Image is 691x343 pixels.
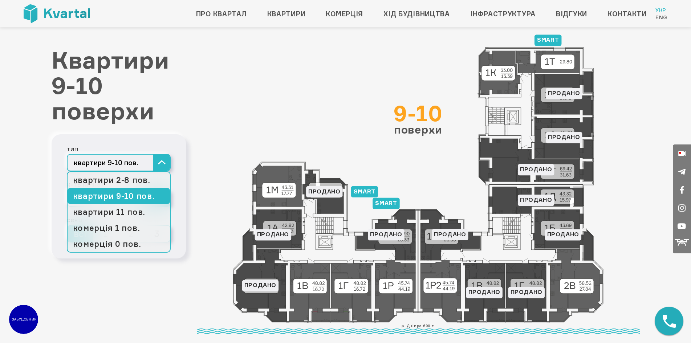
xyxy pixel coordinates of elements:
a: комерція 1 пов. [68,220,170,236]
img: Kvartal [24,4,90,23]
h1: Квартири 9-10 поверхи [52,47,186,123]
text: ЗАБУДОВНИК [12,317,37,321]
div: тип [67,143,171,154]
a: квартири 9-10 пов. [68,188,170,204]
div: поверхи [394,102,443,135]
a: Про квартал [196,8,247,20]
a: ЗАБУДОВНИК [9,305,38,334]
div: р. Дніпро 600 м [197,323,640,334]
a: Інфраструктура [470,8,536,20]
a: Укр [655,7,667,14]
a: Eng [655,14,667,21]
div: 9-10 [394,102,443,124]
a: Хід будівництва [383,8,450,20]
a: комерція 0 пов. [68,236,170,252]
a: квартири 11 пов. [68,204,170,220]
a: Комерція [326,8,363,20]
button: квартири 9-10 пов. [67,154,171,171]
a: Контакти [607,8,647,20]
a: Відгуки [556,8,587,20]
a: Квартири [267,8,306,20]
a: квартири 2-8 пов. [68,172,170,188]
